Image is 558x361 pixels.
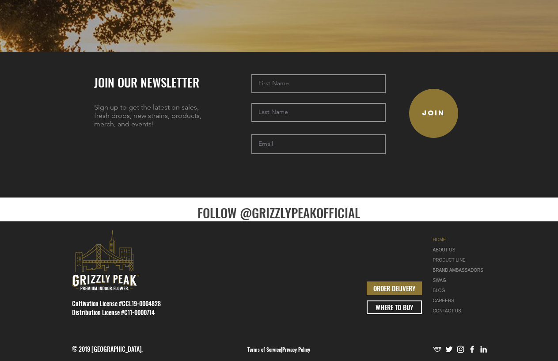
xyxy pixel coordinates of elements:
[456,345,465,354] img: Instagram
[72,344,143,353] span: © 2019 [GEOGRAPHIC_DATA].
[72,299,161,317] span: Cultivation License #CCL19-0004828 Distribution License #C11-0000714
[373,284,415,293] span: ORDER DELIVERY
[282,346,310,353] a: Privacy Policy
[247,346,281,353] a: Terms of Service
[433,235,489,316] nav: Site
[94,73,199,91] span: JOIN OUR NEWSLETTER
[251,134,386,154] input: Email
[433,345,488,354] ul: Social Bar
[433,345,442,354] img: weedmaps
[444,345,454,354] img: Twitter
[422,109,445,118] span: JOIN
[367,281,422,295] a: ORDER DELIVERY
[251,103,386,122] input: Last Name
[479,345,488,354] img: LinkedIn
[433,275,489,285] a: SWAG
[467,345,477,354] img: Facebook
[433,235,489,245] a: HOME
[433,285,489,296] a: BLOG
[433,265,489,275] div: BRAND AMBASSADORS
[251,74,386,93] input: First Name
[433,245,489,255] a: ABOUT US
[433,306,489,316] a: CONTACT US
[409,89,458,138] button: JOIN
[247,346,310,353] span: |
[376,303,413,312] span: WHERE TO BUY
[367,300,422,314] a: WHERE TO BUY
[197,203,360,222] a: FOLLOW @GRIZZLYPEAKOFFICIAL
[433,296,489,306] a: CAREERS
[433,255,489,265] a: PRODUCT LINE
[94,103,201,128] span: Sign up to get the latest on sales, fresh drops, new strains, products, merch, and events!
[72,230,139,290] svg: premium-indoor-cannabis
